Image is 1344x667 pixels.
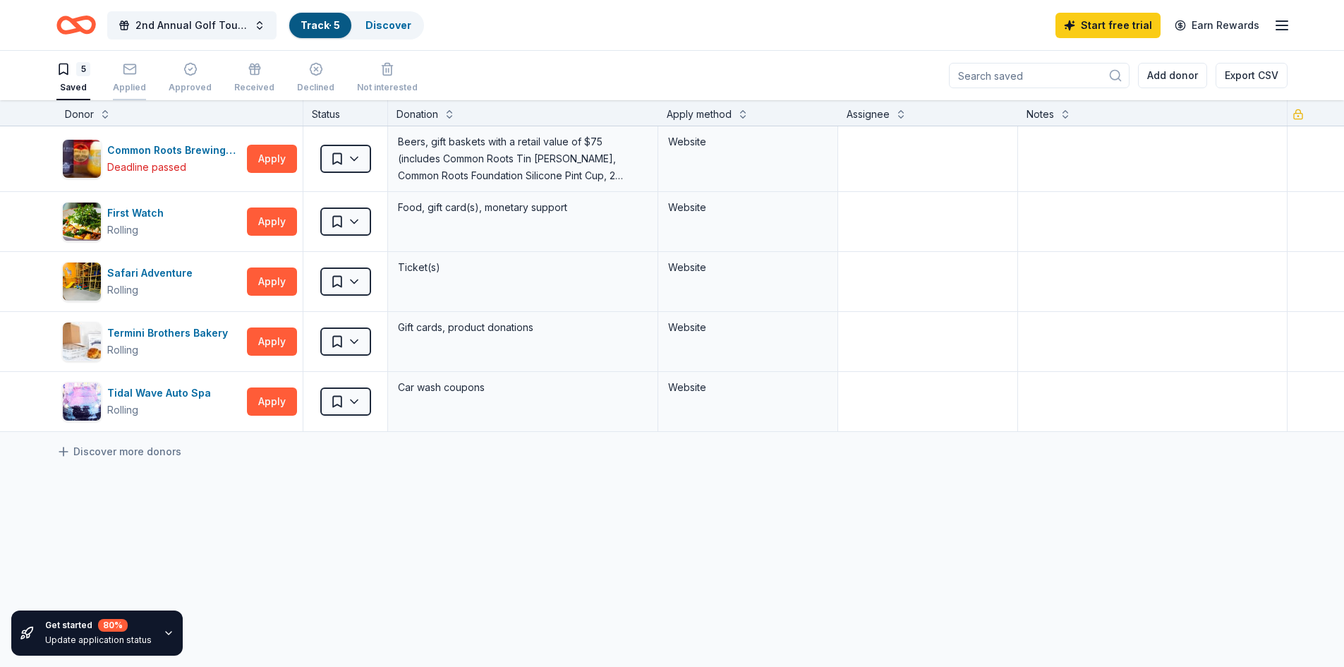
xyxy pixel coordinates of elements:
[107,385,217,402] div: Tidal Wave Auto Spa
[949,63,1130,88] input: Search saved
[113,56,146,100] button: Applied
[247,208,297,236] button: Apply
[62,322,241,361] button: Image for Termini Brothers BakeryTermini Brothers BakeryRolling
[303,100,388,126] div: Status
[668,259,828,276] div: Website
[667,106,732,123] div: Apply method
[107,205,169,222] div: First Watch
[668,379,828,396] div: Website
[56,8,96,42] a: Home
[107,222,138,239] div: Rolling
[45,619,152,632] div: Get started
[63,323,101,361] img: Image for Termini Brothers Bakery
[247,268,297,296] button: Apply
[396,106,438,123] div: Donation
[107,325,234,342] div: Termini Brothers Bakery
[56,56,90,100] button: 5Saved
[234,82,274,93] div: Received
[107,11,277,40] button: 2nd Annual Golf Tournament
[668,319,828,336] div: Website
[45,635,152,646] div: Update application status
[297,56,334,100] button: Declined
[62,382,241,421] button: Image for Tidal Wave Auto SpaTidal Wave Auto SpaRolling
[56,443,181,460] a: Discover more donors
[1138,63,1207,88] button: Add donor
[107,265,198,282] div: Safari Adventure
[56,82,90,93] div: Saved
[63,203,101,241] img: Image for First Watch
[107,159,186,176] div: Deadline passed
[65,106,94,123] div: Donor
[63,140,101,178] img: Image for Common Roots Brewing Company
[76,62,90,76] div: 5
[396,132,649,186] div: Beers, gift baskets with a retail value of $75 (includes Common Roots Tin [PERSON_NAME], Common R...
[847,106,890,123] div: Assignee
[98,619,128,632] div: 80 %
[396,198,649,217] div: Food, gift card(s), monetary support
[234,56,274,100] button: Received
[63,383,101,421] img: Image for Tidal Wave Auto Spa
[668,133,828,150] div: Website
[288,11,424,40] button: Track· 5Discover
[247,387,297,416] button: Apply
[169,82,212,93] div: Approved
[396,258,649,277] div: Ticket(s)
[396,318,649,337] div: Gift cards, product donations
[247,145,297,173] button: Apply
[1166,13,1268,38] a: Earn Rewards
[107,402,138,419] div: Rolling
[365,19,411,31] a: Discover
[107,142,241,159] div: Common Roots Brewing Company
[62,139,241,179] button: Image for Common Roots Brewing CompanyCommon Roots Brewing CompanyDeadline passed
[1055,13,1161,38] a: Start free trial
[668,199,828,216] div: Website
[396,378,649,397] div: Car wash coupons
[107,282,138,299] div: Rolling
[113,82,146,93] div: Applied
[169,56,212,100] button: Approved
[1027,106,1054,123] div: Notes
[247,328,297,356] button: Apply
[357,82,418,93] div: Not interested
[1216,63,1288,88] button: Export CSV
[357,56,418,100] button: Not interested
[62,202,241,241] button: Image for First WatchFirst WatchRolling
[62,262,241,301] button: Image for Safari AdventureSafari AdventureRolling
[107,342,138,359] div: Rolling
[63,263,101,301] img: Image for Safari Adventure
[297,82,334,93] div: Declined
[135,17,248,34] span: 2nd Annual Golf Tournament
[301,19,340,31] a: Track· 5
